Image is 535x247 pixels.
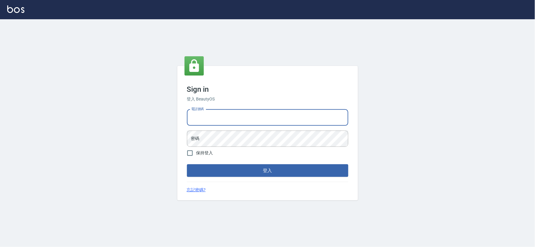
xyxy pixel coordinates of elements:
a: 忘記密碼? [187,187,206,193]
img: Logo [7,5,24,13]
h6: 登入 BeautyOS [187,96,348,102]
button: 登入 [187,164,348,177]
h3: Sign in [187,85,348,94]
span: 保持登入 [196,150,213,156]
label: 電話號碼 [191,107,204,111]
